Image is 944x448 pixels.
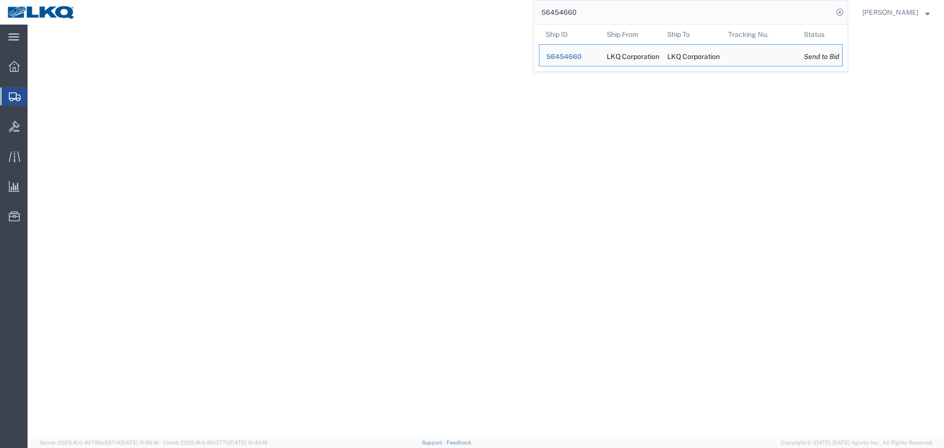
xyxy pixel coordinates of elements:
[28,25,944,438] iframe: FS Legacy Container
[422,440,446,446] a: Support
[539,25,848,71] table: Search Results
[721,25,797,44] th: Tracking Nu.
[229,440,267,446] span: [DATE] 10:40:19
[600,25,661,44] th: Ship From
[804,52,835,62] div: Send to Bid
[667,45,714,66] div: LKQ Corporation
[39,440,159,446] span: Server: 2025.16.0-82789e55714
[120,440,159,446] span: [DATE] 10:56:16
[539,25,600,44] th: Ship ID
[163,440,267,446] span: Client: 2025.16.0-8fc0770
[446,440,472,446] a: Feedback
[781,439,932,447] span: Copyright © [DATE]-[DATE] Agistix Inc., All Rights Reserved
[546,52,593,62] div: 56454660
[862,7,918,18] span: Rajasheker Reddy
[607,45,654,66] div: LKQ Corporation
[862,6,930,18] button: [PERSON_NAME]
[797,25,843,44] th: Status
[7,5,76,20] img: logo
[546,53,582,60] span: 56454660
[534,0,833,24] input: Search for shipment number, reference number
[660,25,721,44] th: Ship To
